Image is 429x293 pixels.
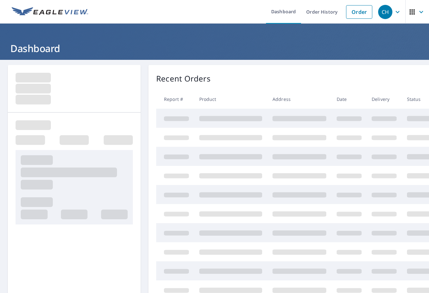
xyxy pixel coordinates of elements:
[12,7,88,17] img: EV Logo
[378,5,392,19] div: CH
[366,90,402,109] th: Delivery
[194,90,267,109] th: Product
[8,42,421,55] h1: Dashboard
[156,73,211,84] p: Recent Orders
[346,5,372,19] a: Order
[267,90,331,109] th: Address
[156,90,194,109] th: Report #
[331,90,367,109] th: Date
